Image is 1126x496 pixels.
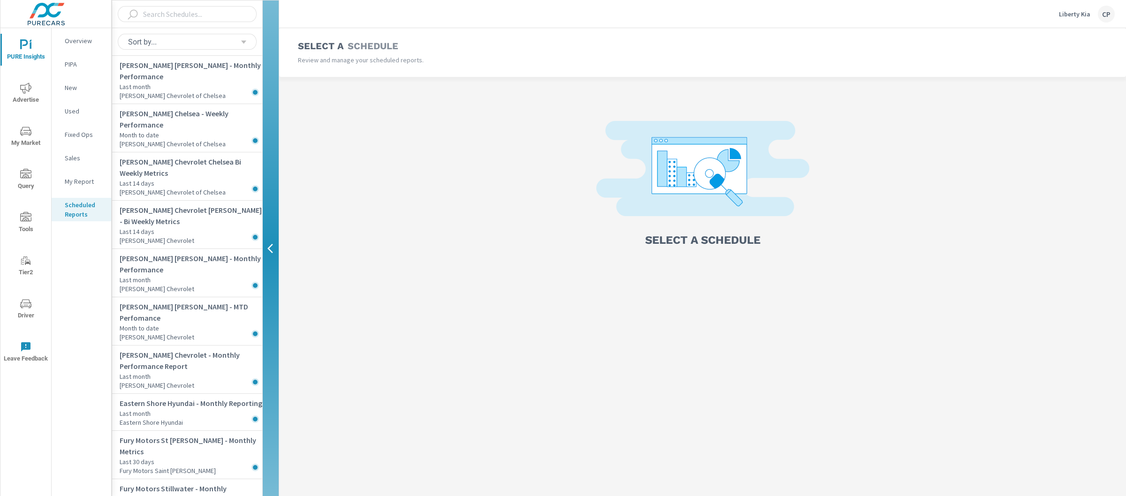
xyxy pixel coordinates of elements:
[120,349,262,372] p: [PERSON_NAME] Chevrolet - Monthly Performance Report
[3,212,48,235] span: Tools
[298,40,344,52] h4: Select a
[65,200,104,219] p: Scheduled Reports
[1098,6,1115,23] div: CP
[120,130,262,140] p: Month to date
[120,156,262,179] p: [PERSON_NAME] Chevrolet Chelsea Bi Weekly Metrics
[65,130,104,139] p: Fixed Ops
[120,204,262,227] p: [PERSON_NAME] Chevrolet [PERSON_NAME] - Bi Weekly Metrics
[120,398,262,409] p: Eastern Shore Hyundai - Monthly Reporting
[52,128,111,142] div: Fixed Ops
[3,39,48,62] span: PURE Insights
[120,372,262,381] p: Last month
[120,82,262,91] p: Last month
[120,457,262,466] p: Last 30 days
[120,333,262,341] p: [PERSON_NAME] Chevrolet
[120,466,262,475] p: Fury Motors Saint [PERSON_NAME]
[3,169,48,192] span: Query
[298,55,702,65] p: Review and manage your scheduled reports.
[120,409,262,418] p: Last month
[120,301,262,323] p: [PERSON_NAME] [PERSON_NAME] - MTD Perfomance
[52,104,111,118] div: Used
[0,28,51,373] div: nav menu
[52,151,111,165] div: Sales
[120,108,262,130] p: [PERSON_NAME] Chelsea - Weekly Performance
[120,179,262,188] p: Last 14 days
[3,341,48,364] span: Leave Feedback
[3,255,48,278] span: Tier2
[128,38,157,47] h6: Sort by...
[65,36,104,45] p: Overview
[120,435,262,457] p: Fury Motors St [PERSON_NAME] - Monthly Metrics
[3,298,48,321] span: Driver
[120,140,262,148] p: [PERSON_NAME] Chevrolet of Chelsea
[52,198,111,221] div: Scheduled Reports
[1059,10,1090,18] p: Liberty Kia
[52,174,111,188] div: My Report
[52,57,111,71] div: PIPA
[120,236,262,245] p: [PERSON_NAME] Chevrolet
[120,60,262,82] p: [PERSON_NAME] [PERSON_NAME] - Monthly Performance
[3,83,48,105] span: Advertise
[52,81,111,95] div: New
[596,121,809,225] img: Select a Schedule
[65,60,104,69] p: PIPA
[3,126,48,149] span: My Market
[65,153,104,163] p: Sales
[65,83,104,92] p: New
[120,381,262,390] p: [PERSON_NAME] Chevrolet
[52,34,111,48] div: Overview
[120,227,262,236] p: Last 14 days
[120,275,262,285] p: Last month
[120,188,262,196] p: [PERSON_NAME] Chevrolet of Chelsea
[120,91,262,100] p: [PERSON_NAME] Chevrolet of Chelsea
[120,418,262,427] p: Eastern Shore Hyundai
[65,177,104,186] p: My Report
[139,6,241,23] input: Search Schedules...
[120,253,262,275] p: [PERSON_NAME] [PERSON_NAME] - Monthly Performance
[120,323,262,333] p: Month to date
[348,40,398,52] h4: Schedule
[645,232,761,248] h3: Select a Schedule
[120,285,262,293] p: [PERSON_NAME] Chevrolet
[65,106,104,116] p: Used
